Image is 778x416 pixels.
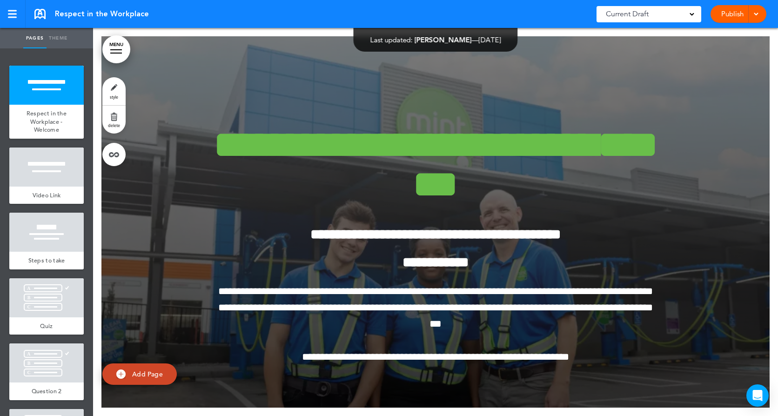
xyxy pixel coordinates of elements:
[108,122,120,128] span: delete
[9,187,84,204] a: Video Link
[102,363,177,385] a: Add Page
[9,382,84,400] a: Question 2
[9,252,84,269] a: Steps to take
[116,369,126,379] img: add.svg
[746,384,769,407] div: Open Intercom Messenger
[28,256,65,264] span: Steps to take
[102,77,126,105] a: style
[23,28,47,48] a: Pages
[415,35,472,44] span: [PERSON_NAME]
[33,191,61,199] span: Video Link
[606,7,649,20] span: Current Draft
[9,317,84,335] a: Quiz
[102,35,130,63] a: MENU
[110,94,118,100] span: style
[9,105,84,139] a: Respect in the Workplace - Welcome
[27,109,67,134] span: Respect in the Workplace - Welcome
[40,322,53,330] span: Quiz
[370,35,413,44] span: Last updated:
[55,9,149,19] span: Respect in the Workplace
[370,36,501,43] div: —
[132,370,163,378] span: Add Page
[47,28,70,48] a: Theme
[102,106,126,134] a: delete
[718,5,747,23] a: Publish
[32,387,62,395] span: Question 2
[479,35,501,44] span: [DATE]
